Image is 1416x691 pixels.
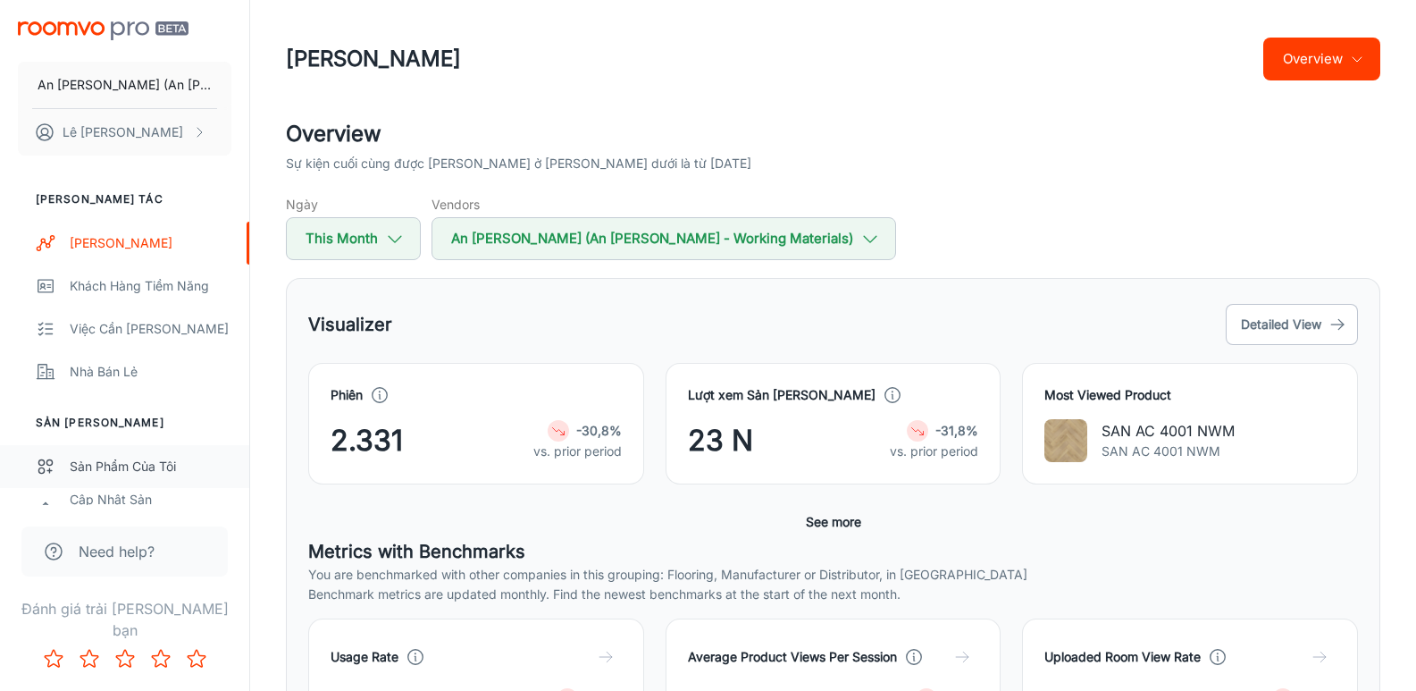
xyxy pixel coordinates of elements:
h5: Ngày [286,195,421,214]
p: SAN AC 4001 NWM [1102,442,1235,461]
button: Lê [PERSON_NAME] [18,109,231,156]
button: Rate 5 star [179,641,214,677]
img: SAN AC 4001 NWM [1044,419,1087,462]
p: An [PERSON_NAME] (An [PERSON_NAME] - Working Materials) [38,75,212,95]
h4: Phiên [331,385,363,405]
button: An [PERSON_NAME] (An [PERSON_NAME] - Working Materials) [18,62,231,108]
h1: [PERSON_NAME] [286,43,461,75]
button: Rate 3 star [107,641,143,677]
p: vs. prior period [533,442,622,461]
button: See more [799,506,868,538]
div: Sản phẩm của tôi [70,457,231,476]
h5: Metrics with Benchmarks [308,538,1358,565]
p: Benchmark metrics are updated monthly. Find the newest benchmarks at the start of the next month. [308,585,1358,604]
button: Detailed View [1226,304,1358,345]
strong: -30,8% [576,423,622,438]
span: Need help? [79,541,155,562]
p: Sự kiện cuối cùng được [PERSON_NAME] ở [PERSON_NAME] dưới là từ [DATE] [286,154,751,173]
p: Đánh giá trải [PERSON_NAME] bạn [14,598,235,641]
div: [PERSON_NAME] [70,233,231,253]
button: This Month [286,217,421,260]
h4: Uploaded Room View Rate [1044,647,1201,667]
button: Rate 2 star [71,641,107,677]
h5: Visualizer [308,311,392,338]
button: Rate 4 star [143,641,179,677]
p: vs. prior period [890,442,978,461]
button: Overview [1263,38,1380,80]
h4: Average Product Views Per Session [688,647,897,667]
h4: Most Viewed Product [1044,385,1336,405]
div: Việc cần [PERSON_NAME] [70,319,231,339]
p: SAN AC 4001 NWM [1102,420,1235,442]
p: Lê [PERSON_NAME] [63,122,183,142]
h4: Lượt xem Sản [PERSON_NAME] [688,385,876,405]
span: 23 N [688,419,753,462]
img: Roomvo PRO Beta [18,21,189,40]
h4: Usage Rate [331,647,398,667]
div: Khách hàng tiềm năng [70,276,231,296]
p: You are benchmarked with other companies in this grouping: Flooring, Manufacturer or Distributor,... [308,565,1358,585]
strong: -31,8% [935,423,978,438]
button: Rate 1 star [36,641,71,677]
h5: Vendors [432,195,896,214]
div: Nhà bán lẻ [70,362,231,382]
button: An [PERSON_NAME] (An [PERSON_NAME] - Working Materials) [432,217,896,260]
h2: Overview [286,118,1380,150]
span: 2.331 [331,419,403,462]
div: Cập nhật sản [PERSON_NAME] [70,490,231,529]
